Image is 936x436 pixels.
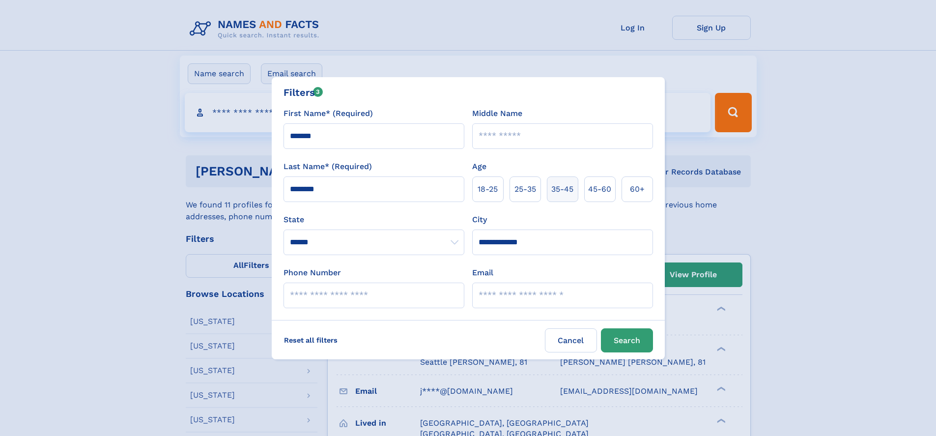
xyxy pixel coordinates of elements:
[472,267,493,279] label: Email
[551,183,573,195] span: 35‑45
[472,161,486,173] label: Age
[545,328,597,352] label: Cancel
[472,108,522,119] label: Middle Name
[472,214,487,226] label: City
[601,328,653,352] button: Search
[284,214,464,226] label: State
[478,183,498,195] span: 18‑25
[514,183,536,195] span: 25‑35
[630,183,645,195] span: 60+
[278,328,344,352] label: Reset all filters
[588,183,611,195] span: 45‑60
[284,267,341,279] label: Phone Number
[284,161,372,173] label: Last Name* (Required)
[284,108,373,119] label: First Name* (Required)
[284,85,323,100] div: Filters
